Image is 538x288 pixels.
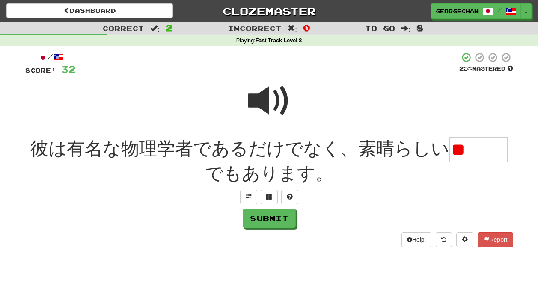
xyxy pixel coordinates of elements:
span: Score: [25,67,56,74]
span: Incorrect [228,24,282,32]
span: 25 % [459,65,472,72]
a: georgechan / [431,3,521,19]
button: Switch sentence to multiple choice alt+p [261,190,278,204]
span: georgechan [436,7,479,15]
span: 8 [416,23,424,33]
span: To go [365,24,395,32]
button: Report [478,232,513,247]
button: Toggle translation (alt+t) [240,190,257,204]
button: Help! [401,232,432,247]
span: 2 [166,23,173,33]
button: Single letter hint - you only get 1 per sentence and score half the points! alt+h [281,190,298,204]
div: / [25,52,76,63]
span: : [288,25,297,32]
strong: Fast Track Level 8 [256,38,302,44]
span: でもあります。 [205,163,333,183]
span: 0 [303,23,310,33]
a: Dashboard [6,3,173,18]
span: / [497,7,502,13]
div: Mastered [459,65,513,73]
a: Clozemaster [186,3,352,18]
button: Round history (alt+y) [436,232,452,247]
span: 彼は有名な物理学者であるだけでなく、素晴らしい [30,138,449,159]
span: : [150,25,160,32]
button: Submit [243,209,296,228]
span: Correct [102,24,144,32]
span: : [401,25,410,32]
span: 32 [61,64,76,74]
